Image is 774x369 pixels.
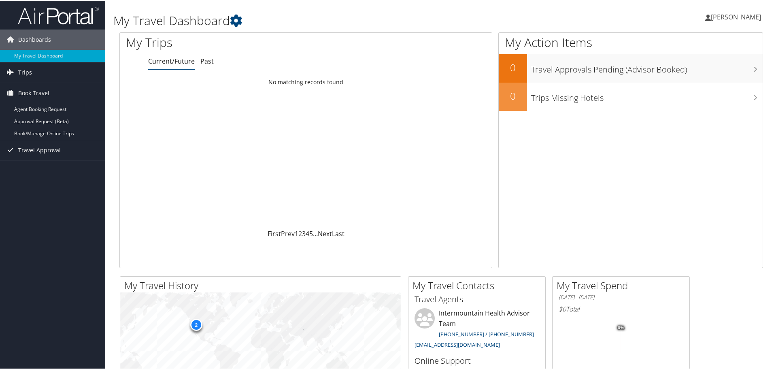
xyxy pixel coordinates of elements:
[559,304,683,313] h6: Total
[18,62,32,82] span: Trips
[705,4,769,28] a: [PERSON_NAME]
[415,340,500,348] a: [EMAIL_ADDRESS][DOMAIN_NAME]
[711,12,761,21] span: [PERSON_NAME]
[148,56,195,65] a: Current/Future
[18,139,61,160] span: Travel Approval
[313,228,318,237] span: …
[318,228,332,237] a: Next
[531,59,763,75] h3: Travel Approvals Pending (Advisor Booked)
[410,307,543,351] li: Intermountain Health Advisor Team
[200,56,214,65] a: Past
[413,278,545,292] h2: My Travel Contacts
[499,60,527,74] h2: 0
[120,74,492,89] td: No matching records found
[559,293,683,301] h6: [DATE] - [DATE]
[113,11,551,28] h1: My Travel Dashboard
[415,354,539,366] h3: Online Support
[559,304,566,313] span: $0
[415,293,539,304] h3: Travel Agents
[126,33,331,50] h1: My Trips
[18,29,51,49] span: Dashboards
[309,228,313,237] a: 5
[499,88,527,102] h2: 0
[557,278,689,292] h2: My Travel Spend
[18,5,99,24] img: airportal-logo.png
[499,53,763,82] a: 0Travel Approvals Pending (Advisor Booked)
[531,87,763,103] h3: Trips Missing Hotels
[618,325,624,330] tspan: 0%
[124,278,401,292] h2: My Travel History
[298,228,302,237] a: 2
[332,228,344,237] a: Last
[295,228,298,237] a: 1
[499,82,763,110] a: 0Trips Missing Hotels
[190,318,202,330] div: 2
[499,33,763,50] h1: My Action Items
[18,82,49,102] span: Book Travel
[439,330,534,337] a: [PHONE_NUMBER] / [PHONE_NUMBER]
[268,228,281,237] a: First
[281,228,295,237] a: Prev
[306,228,309,237] a: 4
[302,228,306,237] a: 3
